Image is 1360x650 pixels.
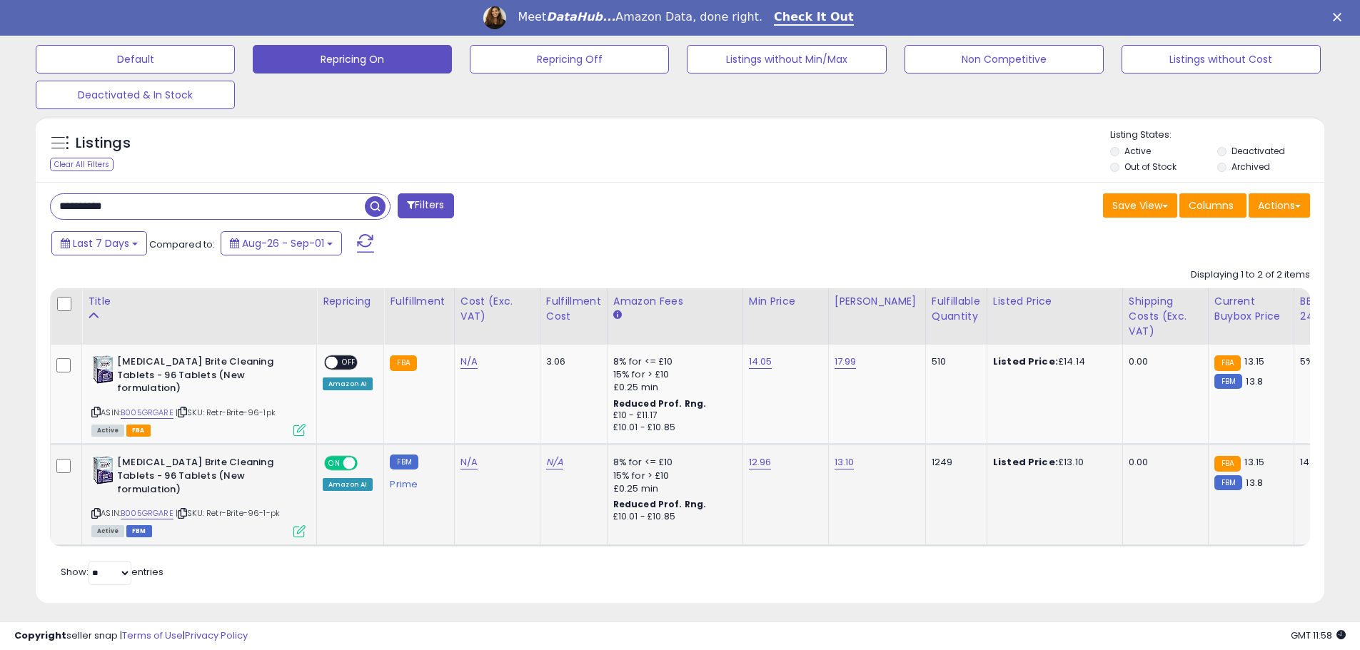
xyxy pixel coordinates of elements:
[1124,161,1177,173] label: Out of Stock
[546,355,596,368] div: 3.06
[1103,193,1177,218] button: Save View
[36,81,235,109] button: Deactivated & In Stock
[126,525,152,537] span: FBM
[749,294,822,309] div: Min Price
[1110,128,1324,142] p: Listing States:
[1214,456,1241,472] small: FBA
[993,294,1117,309] div: Listed Price
[14,629,66,642] strong: Copyright
[687,45,886,73] button: Listings without Min/Max
[932,456,976,469] div: 1249
[91,355,114,384] img: 51k8mEMy12L._SL40_.jpg
[91,456,114,484] img: 51k8mEMy12L._SL40_.jpg
[993,455,1058,469] b: Listed Price:
[323,377,373,390] div: Amazon AI
[470,45,669,73] button: Repricing Off
[1129,355,1197,368] div: 0.00
[1291,629,1346,642] span: 2025-09-9 11:58 GMT
[1300,294,1352,324] div: BB Share 24h.
[185,629,248,642] a: Privacy Policy
[88,294,311,309] div: Title
[905,45,1104,73] button: Non Competitive
[121,507,173,519] a: B005GRGARE
[932,294,981,324] div: Fulfillable Quantity
[253,45,452,73] button: Repricing On
[398,193,453,218] button: Filters
[835,294,920,309] div: [PERSON_NAME]
[835,455,855,469] a: 13.10
[613,482,732,495] div: £0.25 min
[356,457,378,469] span: OFF
[613,422,732,434] div: £10.01 - £10.85
[91,525,124,537] span: All listings currently available for purchase on Amazon
[50,158,114,171] div: Clear All Filters
[613,469,732,482] div: 15% for > £10
[1122,45,1321,73] button: Listings without Cost
[613,498,707,510] b: Reduced Prof. Rng.
[14,629,248,643] div: seller snap | |
[613,511,732,523] div: £10.01 - £10.85
[1246,375,1263,388] span: 13.8
[993,456,1112,469] div: £13.10
[932,355,976,368] div: 510
[613,355,732,368] div: 8% for <= £10
[835,355,857,369] a: 17.99
[91,456,306,535] div: ASIN:
[1214,355,1241,371] small: FBA
[1129,456,1197,469] div: 0.00
[1300,456,1347,469] div: 14%
[390,355,416,371] small: FBA
[749,455,772,469] a: 12.96
[76,133,131,153] h5: Listings
[1129,294,1202,339] div: Shipping Costs (Exc. VAT)
[483,6,506,29] img: Profile image for Georgie
[221,231,342,255] button: Aug-26 - Sep-01
[1244,355,1264,368] span: 13.15
[1214,374,1242,389] small: FBM
[613,381,732,394] div: £0.25 min
[1191,268,1310,282] div: Displaying 1 to 2 of 2 items
[338,357,361,369] span: OFF
[117,355,291,399] b: [MEDICAL_DATA] Brite Cleaning Tablets - 96 Tablets (New formulation)
[993,355,1112,368] div: £14.14
[390,294,448,309] div: Fulfillment
[613,309,622,322] small: Amazon Fees.
[546,294,601,324] div: Fulfillment Cost
[613,456,732,469] div: 8% for <= £10
[613,368,732,381] div: 15% for > £10
[91,355,306,435] div: ASIN:
[242,236,324,250] span: Aug-26 - Sep-01
[91,425,124,437] span: All listings currently available for purchase on Amazon
[323,294,378,309] div: Repricing
[122,629,183,642] a: Terms of Use
[1231,161,1270,173] label: Archived
[73,236,129,250] span: Last 7 Days
[613,294,737,309] div: Amazon Fees
[993,355,1058,368] b: Listed Price:
[176,507,280,519] span: | SKU: Retr-Brite-96-1-pk
[1214,475,1242,490] small: FBM
[61,565,163,579] span: Show: entries
[546,455,563,469] a: N/A
[149,238,215,251] span: Compared to:
[1246,476,1263,489] span: 13.8
[613,410,732,422] div: £10 - £11.17
[1179,193,1246,218] button: Columns
[390,455,418,469] small: FBM
[1231,145,1285,157] label: Deactivated
[36,45,235,73] button: Default
[1189,198,1234,213] span: Columns
[176,407,276,418] span: | SKU: Retr-Brite-96-1pk
[613,397,707,410] b: Reduced Prof. Rng.
[117,456,291,499] b: [MEDICAL_DATA] Brite Cleaning Tablets - 96 Tablets (New formulation)
[518,10,762,24] div: Meet Amazon Data, done right.
[1300,355,1347,368] div: 5%
[460,355,478,369] a: N/A
[326,457,343,469] span: ON
[1333,13,1347,21] div: Close
[460,294,534,324] div: Cost (Exc. VAT)
[749,355,772,369] a: 14.05
[51,231,147,255] button: Last 7 Days
[1244,455,1264,469] span: 13.15
[1124,145,1151,157] label: Active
